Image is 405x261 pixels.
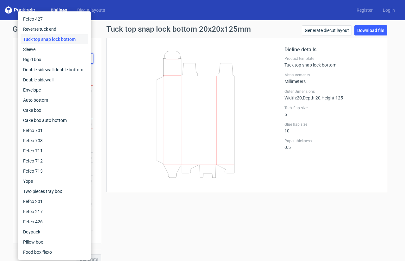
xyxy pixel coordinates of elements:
div: Envelope [21,85,88,95]
label: Glue flap size [284,122,379,127]
label: Outer Dimensions [284,89,379,94]
div: Fefco 703 [21,136,88,146]
div: Fefco 701 [21,125,88,136]
span: Width : 20 [284,95,302,100]
div: 5 [284,105,379,117]
div: Pillow box [21,237,88,247]
label: Measurements [284,73,379,78]
a: Download file [354,25,387,35]
div: Auto bottom [21,95,88,105]
label: Paper thickness [284,138,379,143]
div: Tuck top snap lock bottom [21,34,88,44]
a: Diecut layouts [72,7,110,13]
div: Sleeve [21,44,88,54]
div: Cake box [21,105,88,115]
h2: Dieline details [284,46,379,54]
div: Fefco 712 [21,156,88,166]
div: Fefco 711 [21,146,88,156]
div: Reverse tuck end [21,24,88,34]
div: Cake box auto bottom [21,115,88,125]
a: Log in [378,7,400,13]
div: Fefco 427 [21,14,88,24]
h1: Tuck top snap lock bottom 20x20x125mm [106,25,251,33]
a: Generate diecut layout [302,25,352,35]
label: Product template [284,56,379,61]
a: Register [352,7,378,13]
label: Tuck flap size [284,105,379,111]
div: Doypack [21,227,88,237]
h1: Generate new dieline [13,25,392,33]
div: Double sidewall [21,75,88,85]
a: Dielines [46,7,72,13]
div: Tuck top snap lock bottom [284,56,379,67]
div: Millimeters [284,73,379,84]
span: , Height : 125 [321,95,343,100]
div: Rigid box [21,54,88,65]
div: Food box flexo [21,247,88,257]
div: Fefco 713 [21,166,88,176]
div: Two pieces tray box [21,186,88,196]
div: 0.5 [284,138,379,150]
div: Fefco 217 [21,207,88,217]
span: , Depth : 20 [302,95,321,100]
div: Yope [21,176,88,186]
div: Double sidewall double bottom [21,65,88,75]
div: Fefco 426 [21,217,88,227]
div: Fefco 201 [21,196,88,207]
div: 10 [284,122,379,133]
